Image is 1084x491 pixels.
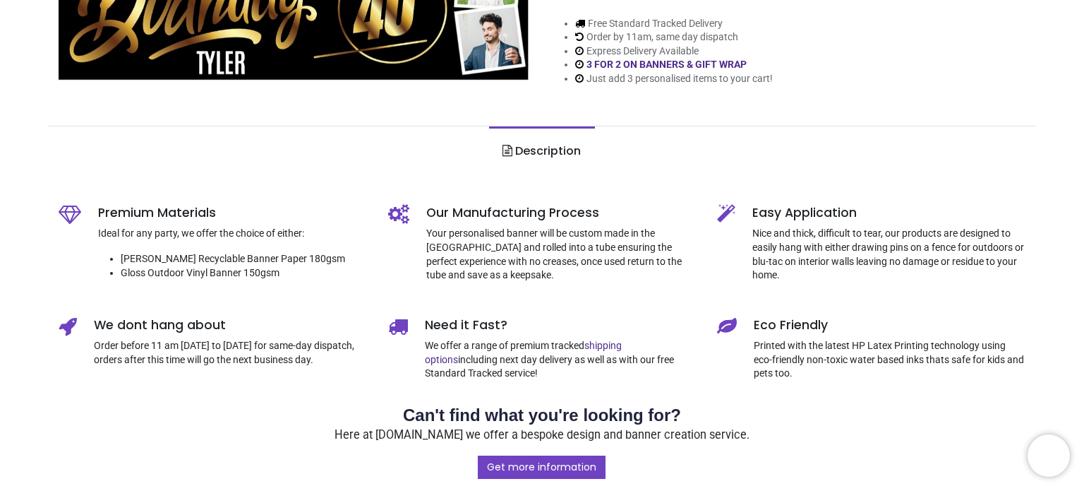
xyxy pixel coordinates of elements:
p: We offer a range of premium tracked including next day delivery as well as with our free Standard... [425,339,697,381]
h5: Premium Materials [98,204,367,222]
iframe: Brevo live chat [1028,434,1070,477]
p: Nice and thick, difficult to tear, our products are designed to easily hang with either drawing p... [752,227,1025,282]
a: Get more information [478,456,606,480]
p: Ideal for any party, we offer the choice of either: [98,227,367,241]
h5: Easy Application [752,204,1025,222]
h2: Can't find what you're looking for? [59,403,1025,427]
a: 3 FOR 2 ON BANNERS & GIFT WRAP [586,59,747,70]
li: Express Delivery Available [575,45,773,59]
a: shipping options [425,340,622,365]
p: Order before 11 am [DATE] to [DATE] for same-day dispatch, orders after this time will go the nex... [94,339,367,367]
li: Order by 11am, same day dispatch [575,30,773,45]
li: Gloss Outdoor Vinyl Banner 150gsm [121,266,367,280]
li: [PERSON_NAME] Recyclable Banner Paper 180gsm [121,252,367,266]
p: Your personalised banner will be custom made in the [GEOGRAPHIC_DATA] and rolled into a tube ensu... [426,227,697,282]
h5: Need it Fast? [425,317,697,334]
h5: Eco Friendly [754,317,1025,334]
h5: We dont hang about [94,317,367,334]
li: Just add 3 personalised items to your cart! [575,72,773,86]
p: Printed with the latest HP Latex Printing technology using eco-friendly non-toxic water based ink... [754,339,1025,381]
p: Here at [DOMAIN_NAME] we offer a bespoke design and banner creation service. [59,427,1025,444]
li: Free Standard Tracked Delivery [575,17,773,31]
h5: Our Manufacturing Process [426,204,697,222]
a: Description [489,126,594,176]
